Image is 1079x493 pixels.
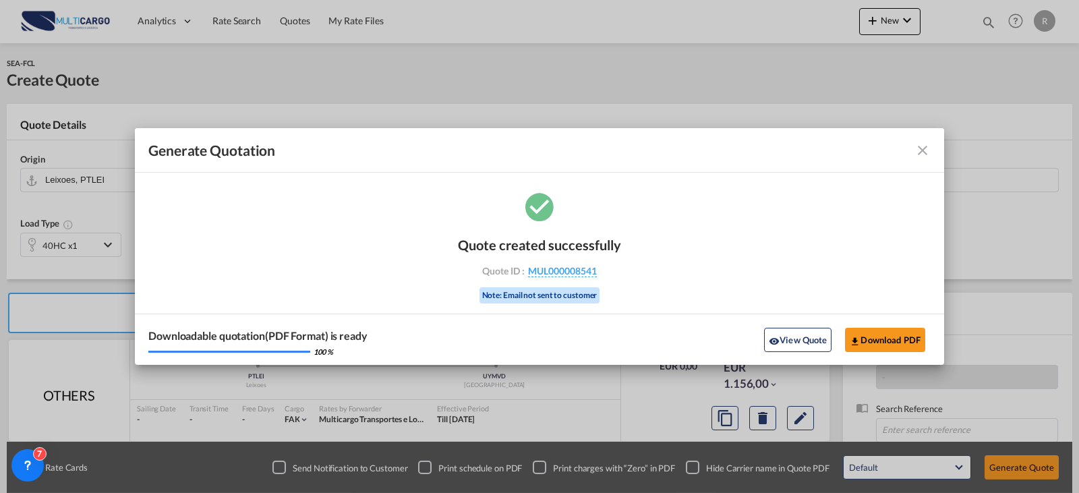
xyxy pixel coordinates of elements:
div: Downloadable quotation(PDF Format) is ready [148,328,368,343]
div: 100 % [314,347,333,357]
div: Quote created successfully [458,237,621,253]
md-icon: icon-close fg-AAA8AD cursor m-0 [914,142,931,158]
button: icon-eyeView Quote [764,328,832,352]
md-icon: icon-download [850,336,861,347]
md-icon: icon-checkbox-marked-circle [523,190,556,223]
span: Generate Quotation [148,142,275,159]
md-icon: icon-eye [769,336,780,347]
span: MUL000008541 [528,265,597,277]
div: Note: Email not sent to customer [479,287,600,304]
md-dialog: Generate Quotation Quote ... [135,128,944,366]
div: Quote ID : [461,265,618,277]
button: Download PDF [845,328,925,352]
